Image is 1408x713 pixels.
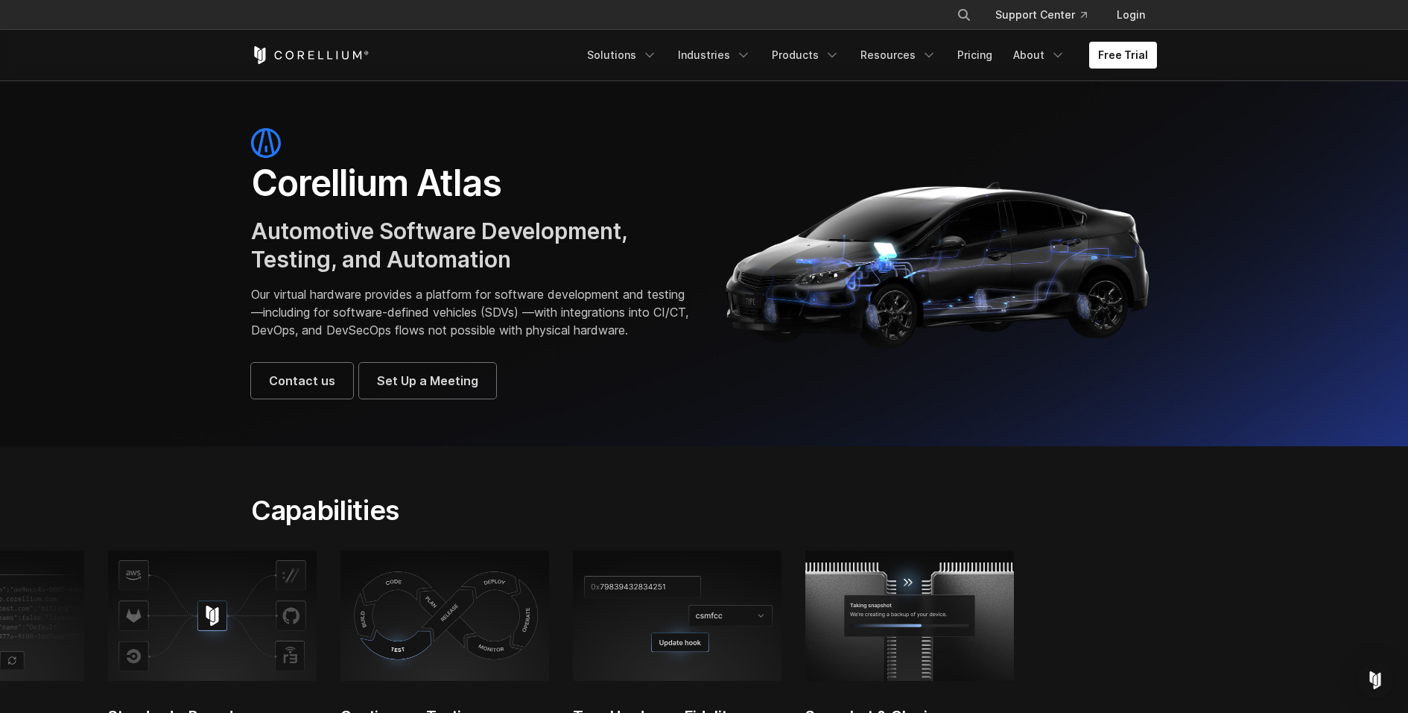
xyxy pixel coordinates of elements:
h2: Capabilities [251,494,845,527]
h1: Corellium Atlas [251,161,689,206]
img: Corellium platform integrating with AWS, GitHub, and CI tools for secure mobile app testing and D... [108,551,317,680]
span: Set Up a Meeting [377,372,478,390]
a: Support Center [983,1,1099,28]
a: Corellium Home [251,46,370,64]
div: Navigation Menu [578,42,1157,69]
a: Products [763,42,849,69]
a: About [1004,42,1074,69]
a: Login [1105,1,1157,28]
a: Free Trial [1089,42,1157,69]
button: Search [951,1,977,28]
a: Contact us [251,363,353,399]
a: Resources [852,42,945,69]
img: Corellium_Hero_Atlas_Header [719,170,1157,356]
a: Pricing [948,42,1001,69]
div: Navigation Menu [939,1,1157,28]
a: Industries [669,42,760,69]
a: Set Up a Meeting [359,363,496,399]
span: Contact us [269,372,335,390]
img: Snapshot & Cloning; Easily snapshot and clone devices [805,551,1014,680]
p: Our virtual hardware provides a platform for software development and testing—including for softw... [251,285,689,339]
a: Solutions [578,42,666,69]
img: atlas-icon [251,128,281,158]
div: Open Intercom Messenger [1357,662,1393,698]
img: Continuous testing using physical devices in CI/CD workflows [340,551,549,680]
span: Automotive Software Development, Testing, and Automation [251,218,627,273]
img: Update hook; True Hardware Fidelity [573,551,781,680]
